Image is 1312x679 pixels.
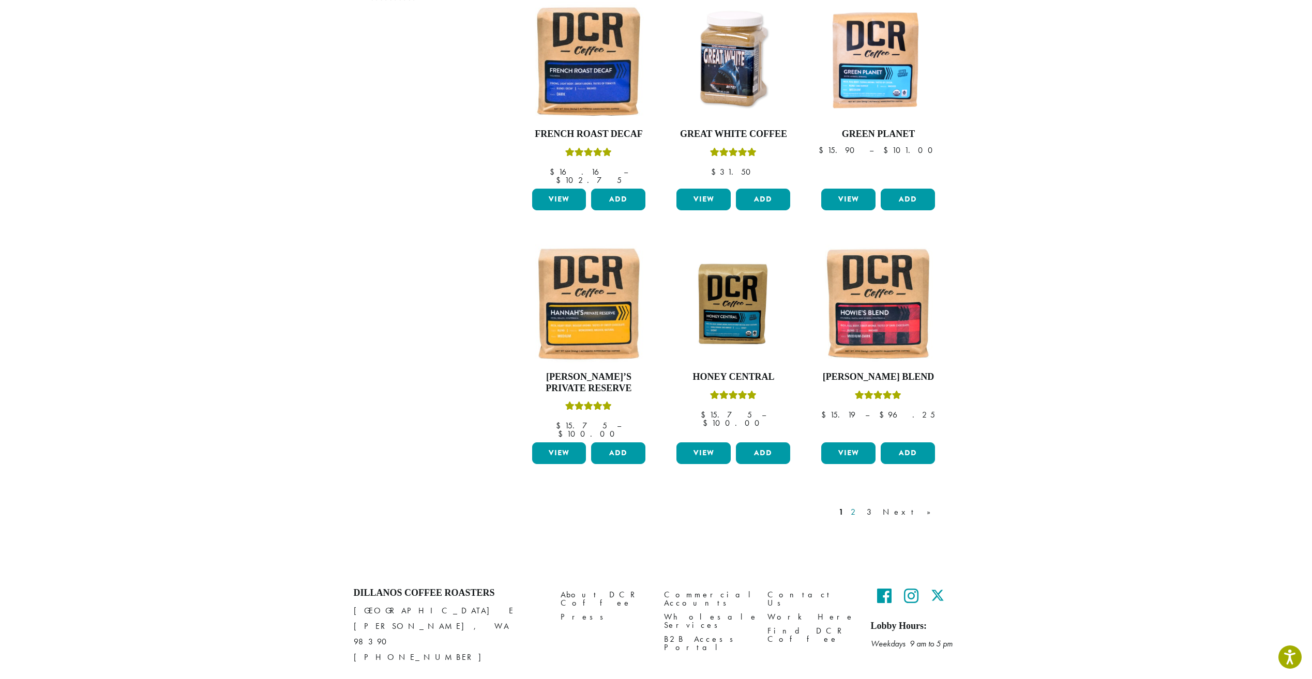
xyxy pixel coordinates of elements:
img: French-Roast-Decaf-12oz-300x300.jpg [529,2,648,120]
bdi: 100.00 [703,418,764,428]
a: View [676,442,731,464]
a: Work Here [767,610,855,624]
button: Add [591,189,645,210]
span: $ [550,166,559,177]
h4: Great White Coffee [674,129,793,140]
bdi: 15.75 [556,420,607,431]
span: – [869,145,873,156]
bdi: 96.25 [879,409,935,420]
a: [PERSON_NAME]’s Private ReserveRated 5.00 out of 5 [530,244,649,438]
a: 2 [849,506,862,518]
h4: Honey Central [674,372,793,383]
a: Great White CoffeeRated 5.00 out of 5 $31.50 [674,2,793,184]
div: Rated 5.00 out of 5 [710,389,757,405]
a: Contact Us [767,588,855,610]
a: Find DCR Coffee [767,624,855,646]
button: Add [881,189,935,210]
button: Add [736,442,790,464]
a: French Roast DecafRated 5.00 out of 5 [530,2,649,184]
a: 1 [837,506,846,518]
div: Rated 5.00 out of 5 [565,146,612,162]
bdi: 15.19 [821,409,855,420]
button: Add [736,189,790,210]
span: – [617,420,621,431]
p: [GEOGRAPHIC_DATA] E [PERSON_NAME], WA 98390 [PHONE_NUMBER] [354,603,545,665]
a: View [676,189,731,210]
h4: [PERSON_NAME]’s Private Reserve [530,372,649,394]
img: Hannahs-Private-Reserve-12oz-300x300.jpg [529,244,648,363]
img: Great-White-Coffee.png [674,2,793,120]
a: Commercial Accounts [664,588,752,610]
a: Wholesale Services [664,610,752,632]
span: $ [821,409,830,420]
a: Press [561,610,649,624]
div: Rated 5.00 out of 5 [565,400,612,415]
a: B2B Access Portal [664,632,752,655]
h4: French Roast Decaf [530,129,649,140]
span: – [762,409,766,420]
button: Add [591,442,645,464]
span: $ [701,409,710,420]
button: Add [881,442,935,464]
span: $ [879,409,888,420]
span: $ [703,418,712,428]
h4: Green Planet [819,129,938,140]
div: Rated 4.67 out of 5 [855,389,901,405]
img: Honey-Central-stock-image-fix-1200-x-900.png [674,259,793,348]
img: Howies-Blend-12oz-300x300.jpg [819,244,938,363]
a: [PERSON_NAME] BlendRated 4.67 out of 5 [819,244,938,438]
span: $ [556,420,565,431]
img: DCR-Green-Planet-Coffee-Bag-300x300.png [819,2,938,120]
span: $ [558,428,567,439]
a: Green Planet [819,2,938,184]
span: $ [711,166,720,177]
bdi: 100.00 [558,428,620,439]
em: Weekdays 9 am to 5 pm [871,638,953,649]
a: View [532,189,586,210]
span: $ [819,145,827,156]
a: Honey CentralRated 5.00 out of 5 [674,244,793,438]
bdi: 31.50 [711,166,756,177]
a: View [821,189,876,210]
bdi: 101.00 [883,145,938,156]
a: 3 [865,506,878,518]
a: View [821,442,876,464]
bdi: 15.90 [819,145,859,156]
h4: [PERSON_NAME] Blend [819,372,938,383]
h4: Dillanos Coffee Roasters [354,588,545,599]
span: – [624,166,628,177]
bdi: 102.75 [556,175,622,186]
a: Next » [881,506,940,518]
span: $ [883,145,892,156]
h5: Lobby Hours: [871,621,959,632]
a: View [532,442,586,464]
span: – [865,409,869,420]
bdi: 15.75 [701,409,752,420]
span: $ [556,175,565,186]
bdi: 16.16 [550,166,614,177]
a: About DCR Coffee [561,588,649,610]
div: Rated 5.00 out of 5 [710,146,757,162]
